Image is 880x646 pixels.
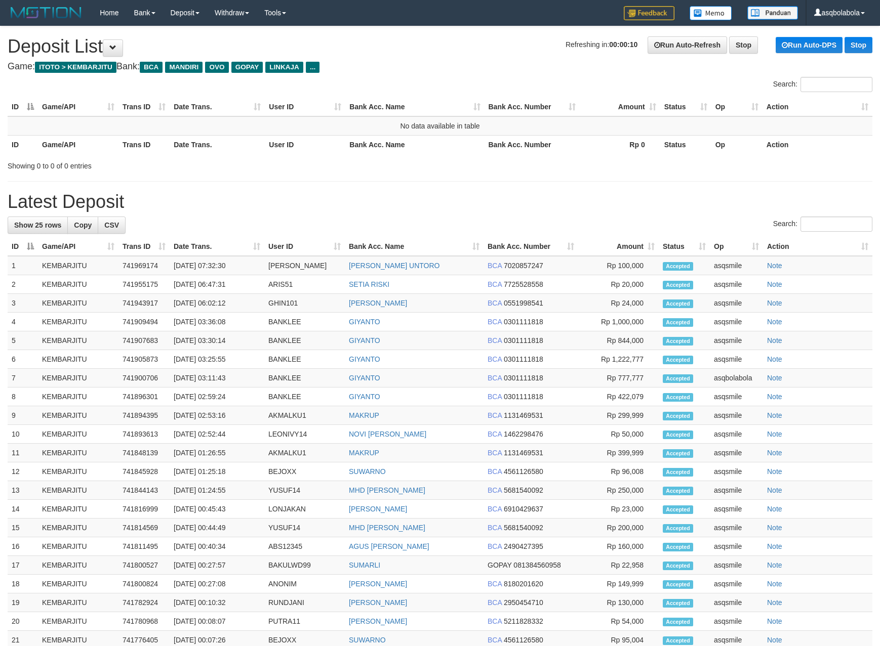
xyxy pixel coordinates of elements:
[264,519,345,537] td: YUSUF14
[663,299,693,308] span: Accepted
[349,411,379,419] a: MAKRUP
[349,598,407,607] a: [PERSON_NAME]
[8,500,38,519] td: 14
[578,500,659,519] td: Rp 23,000
[710,350,763,369] td: asqsmile
[663,337,693,346] span: Accepted
[170,425,264,444] td: [DATE] 02:52:44
[845,37,872,53] a: Stop
[504,430,543,438] span: Copy 1462298476 to clipboard
[349,393,380,401] a: GIYANTO
[118,275,170,294] td: 741955175
[8,256,38,275] td: 1
[504,598,543,607] span: Copy 2950454710 to clipboard
[488,561,511,569] span: GOPAY
[8,217,68,234] a: Show 25 rows
[710,275,763,294] td: asqsmile
[504,467,543,476] span: Copy 4561126580 to clipboard
[118,369,170,387] td: 741900706
[349,449,379,457] a: MAKRUP
[710,294,763,313] td: asqsmile
[8,157,359,171] div: Showing 0 to 0 of 0 entries
[349,318,380,326] a: GIYANTO
[660,98,711,116] th: Status: activate to sort column ascending
[504,580,543,588] span: Copy 8180201620 to clipboard
[710,406,763,425] td: asqsmile
[8,537,38,556] td: 16
[349,505,407,513] a: [PERSON_NAME]
[349,486,425,494] a: MHD [PERSON_NAME]
[767,299,782,307] a: Note
[14,221,61,229] span: Show 25 rows
[488,318,502,326] span: BCA
[8,192,872,212] h1: Latest Deposit
[767,598,782,607] a: Note
[38,425,118,444] td: KEMBARJITU
[488,505,502,513] span: BCA
[504,393,543,401] span: Copy 0301111818 to clipboard
[38,237,118,256] th: Game/API: activate to sort column ascending
[170,481,264,500] td: [DATE] 01:24:55
[349,430,426,438] a: NOVI [PERSON_NAME]
[578,406,659,425] td: Rp 299,999
[264,387,345,406] td: BANKLEE
[38,387,118,406] td: KEMBARJITU
[118,256,170,275] td: 741969174
[118,500,170,519] td: 741816999
[578,237,659,256] th: Amount: activate to sort column ascending
[663,412,693,420] span: Accepted
[118,331,170,350] td: 741907683
[767,617,782,625] a: Note
[773,77,872,92] label: Search:
[118,350,170,369] td: 741905873
[624,6,674,20] img: Feedback.jpg
[710,369,763,387] td: asqbolabola
[767,561,782,569] a: Note
[488,467,502,476] span: BCA
[8,275,38,294] td: 2
[504,505,543,513] span: Copy 6910429637 to clipboard
[578,294,659,313] td: Rp 24,000
[663,562,693,570] span: Accepted
[264,575,345,593] td: ANONIM
[349,580,407,588] a: [PERSON_NAME]
[349,336,380,344] a: GIYANTO
[118,519,170,537] td: 741814569
[8,425,38,444] td: 10
[578,275,659,294] td: Rp 20,000
[170,98,265,116] th: Date Trans.: activate to sort column ascending
[578,256,659,275] td: Rp 100,000
[767,524,782,532] a: Note
[8,294,38,313] td: 3
[767,336,782,344] a: Note
[264,256,345,275] td: [PERSON_NAME]
[8,462,38,481] td: 12
[663,543,693,551] span: Accepted
[170,593,264,612] td: [DATE] 00:10:32
[8,313,38,331] td: 4
[264,462,345,481] td: BEJOXX
[264,425,345,444] td: LEONIVY14
[767,486,782,494] a: Note
[170,575,264,593] td: [DATE] 00:27:08
[710,593,763,612] td: asqsmile
[231,62,263,73] span: GOPAY
[578,387,659,406] td: Rp 422,079
[488,374,502,382] span: BCA
[264,313,345,331] td: BANKLEE
[170,294,264,313] td: [DATE] 06:02:12
[504,280,543,288] span: Copy 7725528558 to clipboard
[349,467,386,476] a: SUWARNO
[710,387,763,406] td: asqsmile
[170,331,264,350] td: [DATE] 03:30:14
[140,62,163,73] span: BCA
[488,598,502,607] span: BCA
[38,575,118,593] td: KEMBARJITU
[170,537,264,556] td: [DATE] 00:40:34
[118,294,170,313] td: 741943917
[170,406,264,425] td: [DATE] 02:53:16
[773,217,872,232] label: Search:
[170,556,264,575] td: [DATE] 00:27:57
[504,524,543,532] span: Copy 5681540092 to clipboard
[663,487,693,495] span: Accepted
